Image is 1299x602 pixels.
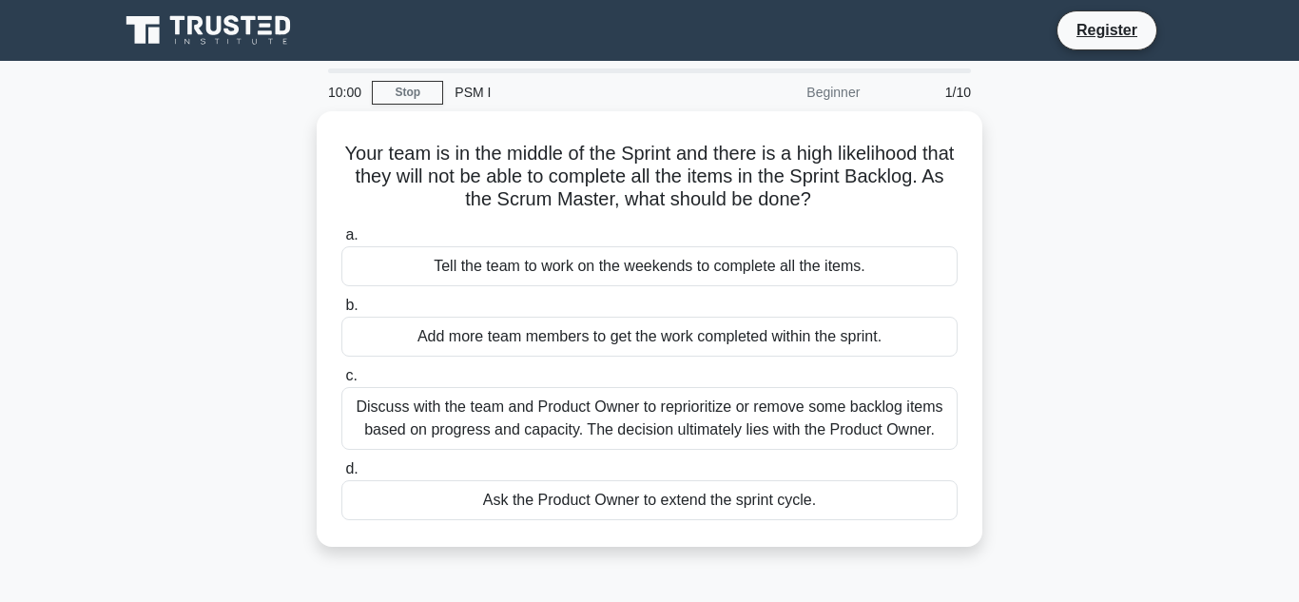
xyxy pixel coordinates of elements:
a: Stop [372,81,443,105]
div: Add more team members to get the work completed within the sprint. [341,317,958,357]
div: Discuss with the team and Product Owner to reprioritize or remove some backlog items based on pro... [341,387,958,450]
div: Tell the team to work on the weekends to complete all the items. [341,246,958,286]
h5: Your team is in the middle of the Sprint and there is a high likelihood that they will not be abl... [339,142,960,212]
span: a. [345,226,358,243]
div: Beginner [705,73,871,111]
span: c. [345,367,357,383]
div: 10:00 [317,73,372,111]
div: Ask the Product Owner to extend the sprint cycle. [341,480,958,520]
div: PSM I [443,73,705,111]
span: d. [345,460,358,476]
div: 1/10 [871,73,982,111]
a: Register [1065,18,1149,42]
span: b. [345,297,358,313]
